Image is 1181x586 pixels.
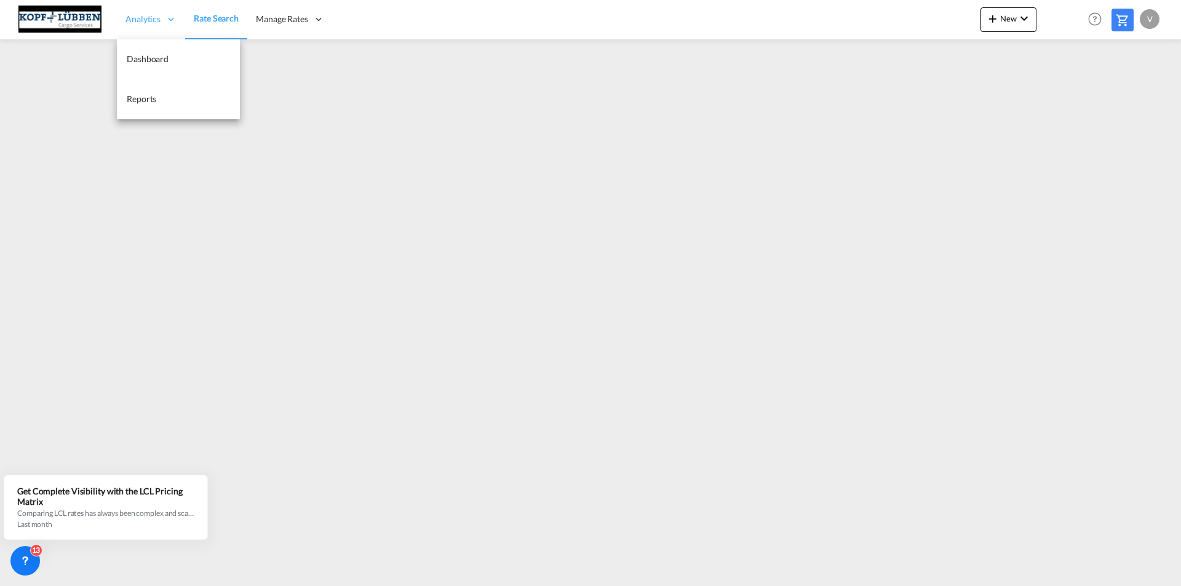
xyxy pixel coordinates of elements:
md-icon: icon-plus 400-fg [985,11,1000,26]
md-icon: icon-chevron-down [1017,11,1032,26]
span: Help [1084,9,1105,30]
a: Dashboard [117,39,240,79]
span: Analytics [125,13,161,25]
button: icon-plus 400-fgNewicon-chevron-down [980,7,1036,32]
span: Manage Rates [256,13,308,25]
div: v [1140,9,1159,29]
span: Rate Search [194,13,239,23]
img: 25cf3bb0aafc11ee9c4fdbd399af7748.JPG [18,6,101,33]
span: Dashboard [127,53,169,64]
span: New [985,14,1032,23]
div: Help [1084,9,1111,31]
span: Reports [127,93,156,104]
a: Reports [117,79,240,119]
